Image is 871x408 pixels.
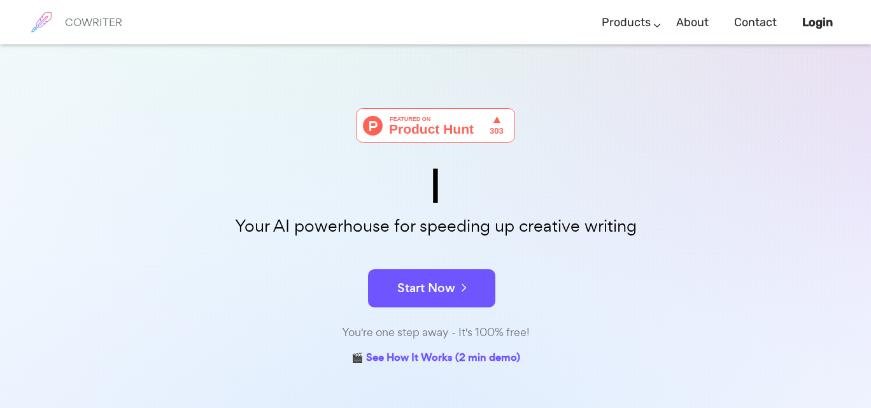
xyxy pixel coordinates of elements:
p: Your AI powerhouse for speeding up creative writing [117,213,754,240]
a: About [676,4,709,41]
a: Products [602,4,651,41]
b: Login [802,15,833,29]
div: You're one step away - It's 100% free! [117,323,754,342]
img: Cowriter - Your AI buddy for speeding up creative writing | Product Hunt [356,108,515,143]
a: Login [802,4,833,41]
h6: COWRITER [65,17,122,28]
button: Start Now [368,269,495,307]
a: 🎬 See How It Works (2 min demo) [351,349,520,369]
img: brand logo [25,6,57,38]
a: Contact [734,4,777,41]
